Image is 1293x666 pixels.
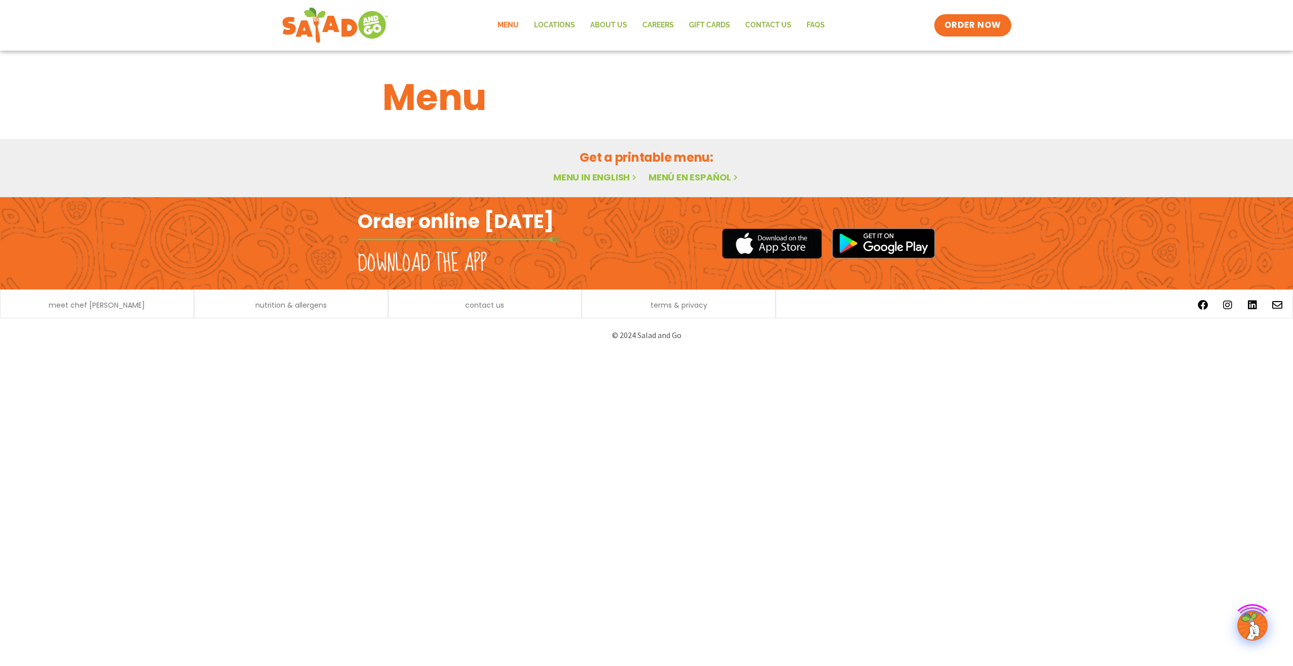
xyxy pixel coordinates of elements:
h2: Get a printable menu: [383,149,910,166]
span: ORDER NOW [944,19,1001,31]
h1: Menu [383,70,910,125]
img: google_play [832,228,935,258]
img: fork [358,237,560,242]
a: FAQs [799,14,832,37]
nav: Menu [490,14,832,37]
h2: Download the app [358,249,487,278]
a: contact us [465,302,504,309]
a: meet chef [PERSON_NAME] [49,302,145,309]
a: Locations [526,14,583,37]
a: ORDER NOW [934,14,1011,36]
a: GIFT CARDS [681,14,738,37]
img: appstore [722,227,822,260]
a: Menú en español [649,171,740,183]
a: Menu [490,14,526,37]
p: © 2024 Salad and Go [363,328,930,342]
a: nutrition & allergens [255,302,327,309]
a: Careers [635,14,681,37]
a: Contact Us [738,14,799,37]
a: terms & privacy [651,302,707,309]
a: About Us [583,14,635,37]
img: new-SAG-logo-768×292 [282,5,389,46]
h2: Order online [DATE] [358,209,554,234]
a: Menu in English [553,171,638,183]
